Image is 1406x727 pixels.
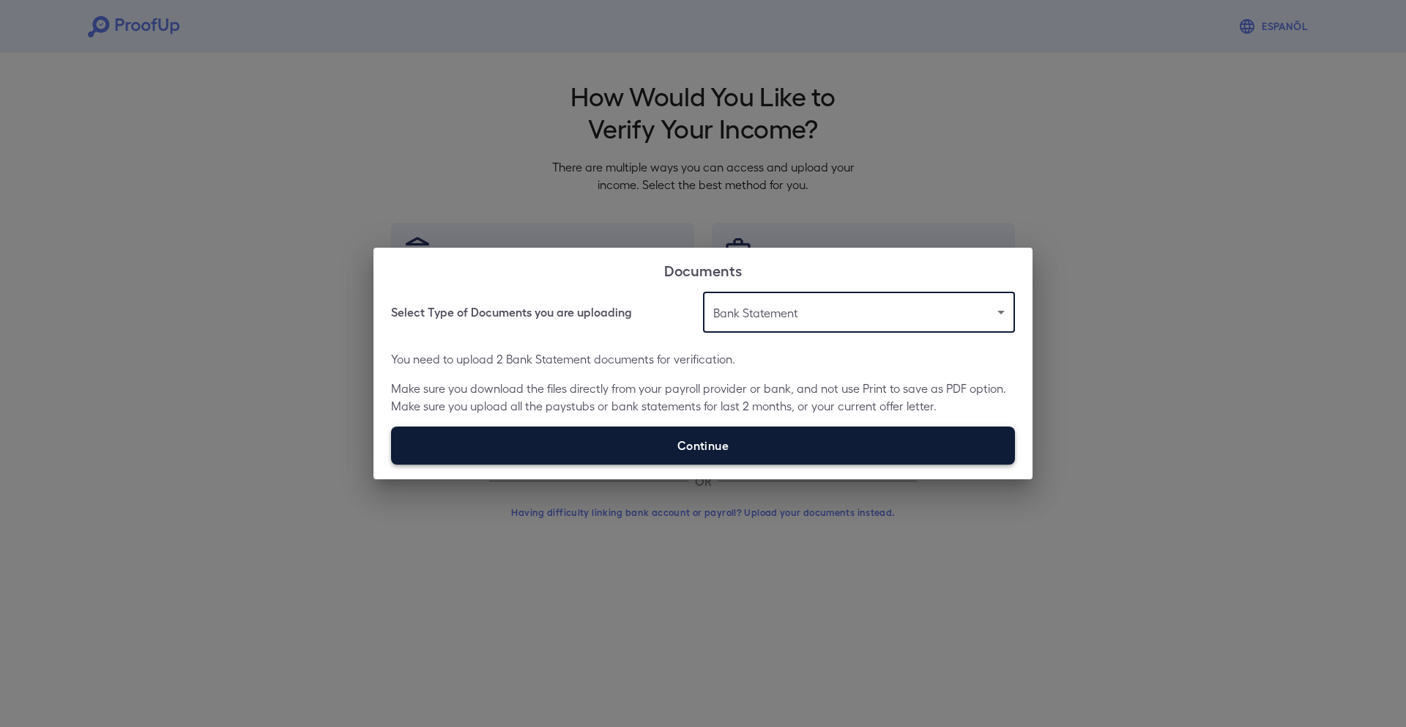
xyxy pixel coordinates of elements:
p: Make sure you download the files directly from your payroll provider or bank, and not use Print t... [391,380,1015,415]
label: Continue [391,427,1015,465]
div: Bank Statement [703,292,1015,333]
h2: Documents [373,248,1033,292]
h6: Select Type of Documents you are uploading [391,303,632,321]
p: You need to upload 2 Bank Statement documents for verification. [391,350,1015,368]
